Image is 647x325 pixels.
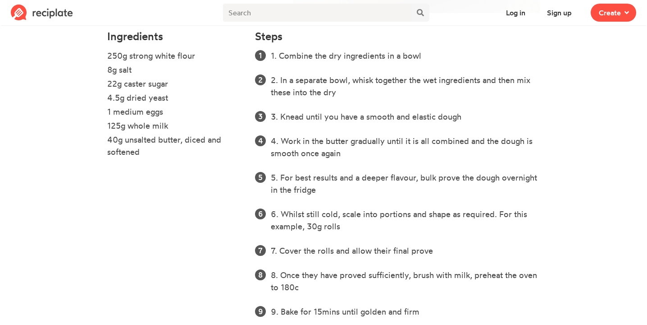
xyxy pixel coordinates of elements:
li: 4. Work in the butter gradually until it is all combined and the dough is smooth once again [271,135,540,159]
span: Create [599,7,621,18]
li: 8. Once they have proved sufficiently, brush with milk, preheat the oven to 180c [271,269,540,293]
li: 250g strong white flour [107,50,244,64]
button: Create [591,4,636,22]
li: 9. Bake for 15mins until golden and firm [271,306,540,318]
li: 22g caster sugar [107,78,244,92]
li: 8g salt [107,64,244,78]
li: 40g unsalted butter, diced and softened [107,134,244,160]
img: Reciplate [11,5,73,21]
li: 5. For best results and a deeper flavour, bulk prove the dough overnight in the fridge [271,172,540,196]
li: 125g whole milk [107,120,244,134]
li: 1 medium eggs [107,106,244,120]
li: 3. Knead until you have a smooth and elastic dough [271,111,540,123]
li: 4.5g dried yeast [107,92,244,106]
h4: Ingredients [107,30,244,42]
button: Log in [498,4,533,22]
li: 2. In a separate bowl, whisk together the wet ingredients and then mix these into the dry [271,74,540,98]
input: Search [223,4,412,22]
li: 6. Whilst still cold, scale into portions and shape as required. For this example, 30g rolls [271,208,540,232]
h4: Steps [255,30,282,42]
li: 1. Combine the dry ingredients in a bowl [271,50,540,62]
li: 7. Cover the rolls and allow their final prove [271,245,540,257]
button: Sign up [539,4,580,22]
